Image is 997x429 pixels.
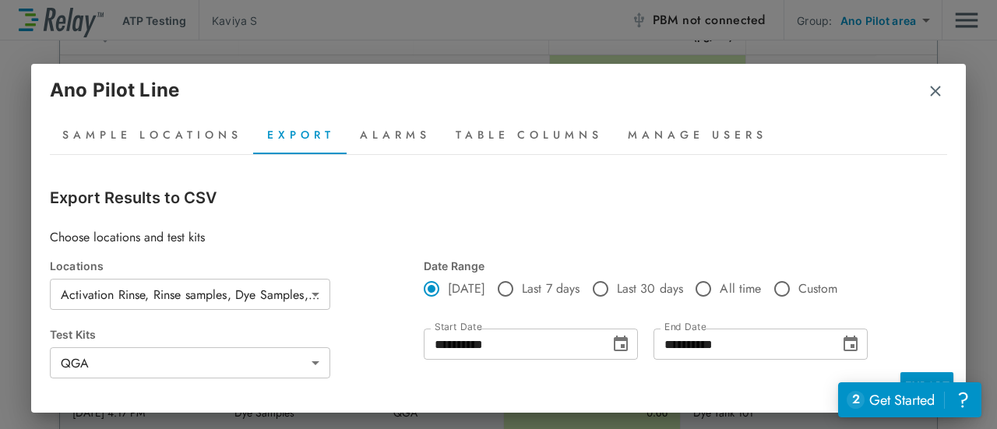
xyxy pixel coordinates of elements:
[841,372,897,401] button: CANCEL
[522,280,580,298] span: Last 7 days
[835,329,866,360] button: Choose date, selected date is Sep 12, 2025
[617,280,684,298] span: Last 30 days
[424,259,872,273] div: Date Range
[435,322,481,332] label: Start Date
[605,329,636,360] button: Choose date, selected date is Sep 12, 2025
[838,382,981,417] iframe: Resource center
[798,280,838,298] span: Custom
[50,228,947,247] p: Choose locations and test kits
[50,76,179,104] p: Ano Pilot Line
[255,117,347,154] button: Export
[615,117,780,154] button: Manage Users
[928,83,943,99] img: Remove
[347,117,443,154] button: Alarms
[664,322,706,332] label: End Date
[50,117,255,154] button: Sample Locations
[50,259,424,273] div: Locations
[443,117,615,154] button: Table Columns
[448,280,485,298] span: [DATE]
[50,186,947,209] p: Export Results to CSV
[900,372,953,400] button: EXPORT
[50,328,424,341] div: Test Kits
[50,279,330,310] div: Activation Rinse, Rinse samples, Dye Samples, DM Water
[720,280,761,298] span: All time
[50,347,330,378] div: QGA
